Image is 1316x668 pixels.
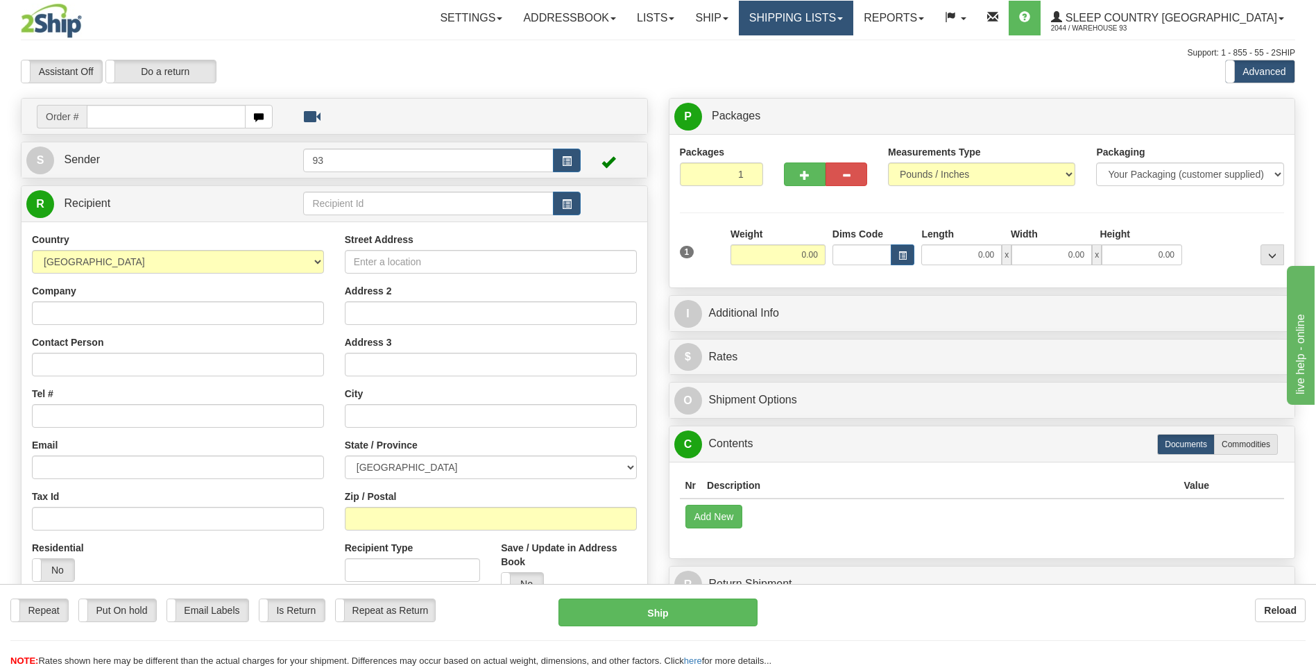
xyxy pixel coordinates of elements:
a: here [684,656,702,666]
label: Tel # [32,387,53,401]
label: Repeat as Return [336,599,435,621]
label: Address 2 [345,284,392,298]
span: x [1002,244,1011,265]
label: Zip / Postal [345,490,397,503]
span: S [26,147,54,174]
a: CContents [674,430,1290,458]
label: Packages [680,145,725,159]
input: Recipient Id [303,192,553,215]
label: Dims Code [832,227,883,241]
a: IAdditional Info [674,299,1290,328]
span: Sleep Country [GEOGRAPHIC_DATA] [1062,12,1277,24]
a: OShipment Options [674,386,1290,415]
label: Repeat [11,599,68,621]
span: 2044 / Warehouse 93 [1051,22,1155,35]
label: Recipient Type [345,541,413,555]
a: P Packages [674,102,1290,131]
label: Residential [32,541,84,555]
a: Shipping lists [739,1,853,35]
label: State / Province [345,438,418,452]
a: R Recipient [26,190,273,218]
a: Addressbook [513,1,626,35]
label: No [502,573,543,595]
div: ... [1261,244,1284,265]
span: Order # [37,105,87,128]
iframe: chat widget [1284,263,1315,405]
label: Documents [1157,434,1215,455]
label: Packaging [1096,145,1145,159]
label: City [345,387,363,401]
span: $ [674,343,702,371]
label: Email [32,438,58,452]
button: Reload [1255,599,1306,622]
label: Company [32,284,76,298]
label: Address 3 [345,335,392,349]
input: Sender Id [303,149,553,172]
input: Enter a location [345,250,637,274]
label: Tax Id [32,490,59,503]
a: $Rates [674,343,1290,371]
span: x [1092,244,1102,265]
label: Email Labels [167,599,248,621]
label: Contact Person [32,335,103,349]
div: live help - online [10,8,128,25]
span: Recipient [64,197,110,209]
label: No [33,559,74,581]
span: NOTE: [10,656,38,666]
label: Advanced [1226,60,1294,83]
label: Weight [730,227,762,241]
label: Put On hold [79,599,156,621]
img: logo2044.jpg [21,3,82,38]
a: Reports [853,1,934,35]
span: R [26,190,54,218]
a: Lists [626,1,685,35]
span: I [674,300,702,328]
span: Sender [64,153,100,165]
a: Ship [685,1,738,35]
th: Value [1178,473,1215,499]
span: P [674,103,702,131]
a: Settings [429,1,513,35]
span: 1 [680,246,694,258]
label: Length [921,227,954,241]
label: Width [1011,227,1038,241]
b: Reload [1264,605,1297,616]
label: Assistant Off [22,60,102,83]
label: Country [32,233,69,247]
label: Height [1100,227,1130,241]
label: Is Return [259,599,325,621]
th: Nr [680,473,702,499]
button: Ship [558,599,757,626]
span: Packages [712,110,760,122]
th: Description [701,473,1178,499]
label: Do a return [106,60,216,83]
div: Support: 1 - 855 - 55 - 2SHIP [21,47,1295,59]
a: Sleep Country [GEOGRAPHIC_DATA] 2044 / Warehouse 93 [1041,1,1294,35]
label: Street Address [345,233,413,247]
span: R [674,571,702,599]
label: Commodities [1214,434,1278,455]
a: S Sender [26,146,303,174]
label: Save / Update in Address Book [501,541,636,569]
label: Measurements Type [888,145,981,159]
span: O [674,387,702,415]
a: RReturn Shipment [674,570,1290,599]
button: Add New [685,505,743,528]
span: C [674,431,702,458]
